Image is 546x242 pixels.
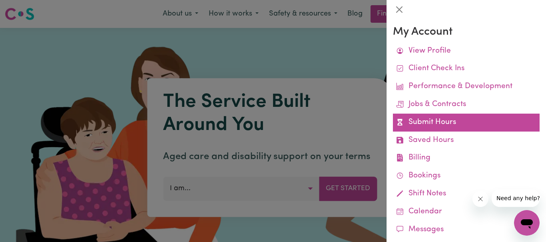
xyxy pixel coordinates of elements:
[393,78,540,96] a: Performance & Development
[393,221,540,239] a: Messages
[393,96,540,114] a: Jobs & Contracts
[492,189,540,207] iframe: Message from company
[393,42,540,60] a: View Profile
[393,185,540,203] a: Shift Notes
[472,191,488,207] iframe: Close message
[393,149,540,167] a: Billing
[393,167,540,185] a: Bookings
[514,210,540,236] iframe: Button to launch messaging window
[5,6,48,12] span: Need any help?
[393,114,540,132] a: Submit Hours
[393,60,540,78] a: Client Check Ins
[393,26,540,39] h3: My Account
[393,3,406,16] button: Close
[393,132,540,150] a: Saved Hours
[393,203,540,221] a: Calendar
